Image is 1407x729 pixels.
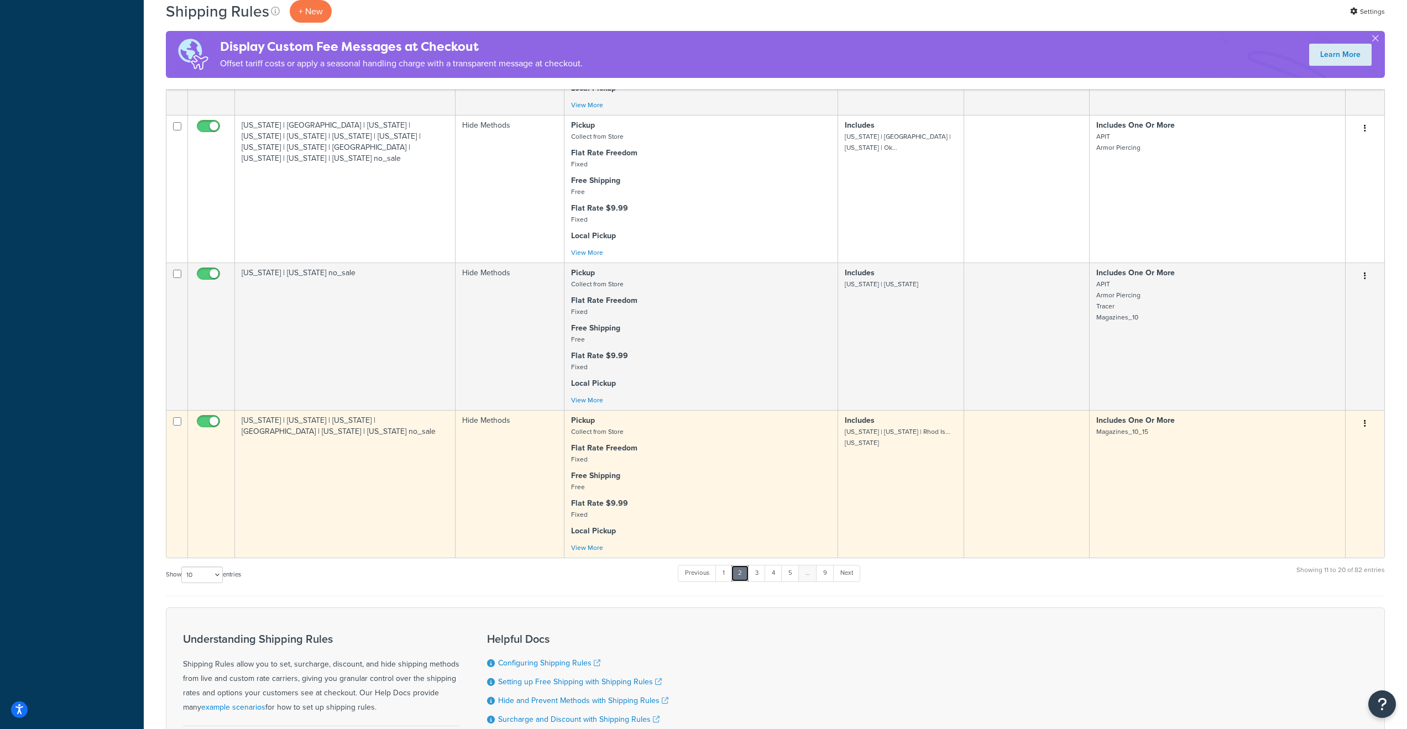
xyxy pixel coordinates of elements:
[571,307,588,317] small: Fixed
[571,377,616,389] strong: Local Pickup
[487,633,668,645] h3: Helpful Docs
[571,322,620,334] strong: Free Shipping
[571,230,616,242] strong: Local Pickup
[571,119,595,131] strong: Pickup
[798,565,817,581] a: …
[845,132,951,153] small: [US_STATE] | [GEOGRAPHIC_DATA] | [US_STATE] | Ok...
[571,497,628,509] strong: Flat Rate $9.99
[166,567,241,583] label: Show entries
[571,175,620,186] strong: Free Shipping
[1096,427,1148,437] small: Magazines_10_15
[1096,279,1141,322] small: APIT Armor Piercing Tracer Magazines_10
[845,415,875,426] strong: Includes
[571,415,595,426] strong: Pickup
[201,701,265,713] a: example scenarios
[498,714,660,725] a: Surcharge and Discount with Shipping Rules
[845,119,875,131] strong: Includes
[765,565,782,581] a: 4
[235,263,456,410] td: [US_STATE] | [US_STATE] no_sale
[833,565,860,581] a: Next
[498,695,668,706] a: Hide and Prevent Methods with Shipping Rules
[571,454,588,464] small: Fixed
[845,427,950,448] small: [US_STATE] | [US_STATE] | Rhod Is... [US_STATE]
[1309,44,1372,66] a: Learn More
[166,1,269,22] h1: Shipping Rules
[571,334,585,344] small: Free
[571,100,603,110] a: View More
[220,38,583,56] h4: Display Custom Fee Messages at Checkout
[571,427,624,437] small: Collect from Store
[571,267,595,279] strong: Pickup
[571,295,637,306] strong: Flat Rate Freedom
[571,442,637,454] strong: Flat Rate Freedom
[571,395,603,405] a: View More
[571,510,588,520] small: Fixed
[235,115,456,263] td: [US_STATE] | [GEOGRAPHIC_DATA] | [US_STATE] | [US_STATE] | [US_STATE] | [US_STATE] | [US_STATE] |...
[571,147,637,159] strong: Flat Rate Freedom
[1096,119,1175,131] strong: Includes One Or More
[183,633,459,715] div: Shipping Rules allow you to set, surcharge, discount, and hide shipping methods from live and cus...
[731,565,749,581] a: 2
[571,482,585,492] small: Free
[571,214,588,224] small: Fixed
[571,350,628,361] strong: Flat Rate $9.99
[571,362,588,372] small: Fixed
[1368,690,1396,718] button: Open Resource Center
[1296,564,1385,588] div: Showing 11 to 20 of 82 entries
[498,657,600,669] a: Configuring Shipping Rules
[456,115,564,263] td: Hide Methods
[781,565,799,581] a: 5
[1096,267,1175,279] strong: Includes One Or More
[748,565,766,581] a: 3
[816,565,834,581] a: 9
[571,525,616,537] strong: Local Pickup
[181,567,223,583] select: Showentries
[571,248,603,258] a: View More
[571,470,620,481] strong: Free Shipping
[166,31,220,78] img: duties-banner-06bc72dcb5fe05cb3f9472aba00be2ae8eb53ab6f0d8bb03d382ba314ac3c341.png
[571,132,624,141] small: Collect from Store
[498,676,662,688] a: Setting up Free Shipping with Shipping Rules
[183,633,459,645] h3: Understanding Shipping Rules
[571,279,624,289] small: Collect from Store
[571,202,628,214] strong: Flat Rate $9.99
[571,543,603,553] a: View More
[220,56,583,71] p: Offset tariff costs or apply a seasonal handling charge with a transparent message at checkout.
[845,267,875,279] strong: Includes
[715,565,732,581] a: 1
[1096,415,1175,426] strong: Includes One Or More
[571,159,588,169] small: Fixed
[845,279,918,289] small: [US_STATE] | [US_STATE]
[678,565,716,581] a: Previous
[456,410,564,558] td: Hide Methods
[235,410,456,558] td: [US_STATE] | [US_STATE] | [US_STATE] | [GEOGRAPHIC_DATA] | [US_STATE] | [US_STATE] no_sale
[571,187,585,197] small: Free
[1096,132,1141,153] small: APIT Armor Piercing
[1350,4,1385,19] a: Settings
[456,263,564,410] td: Hide Methods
